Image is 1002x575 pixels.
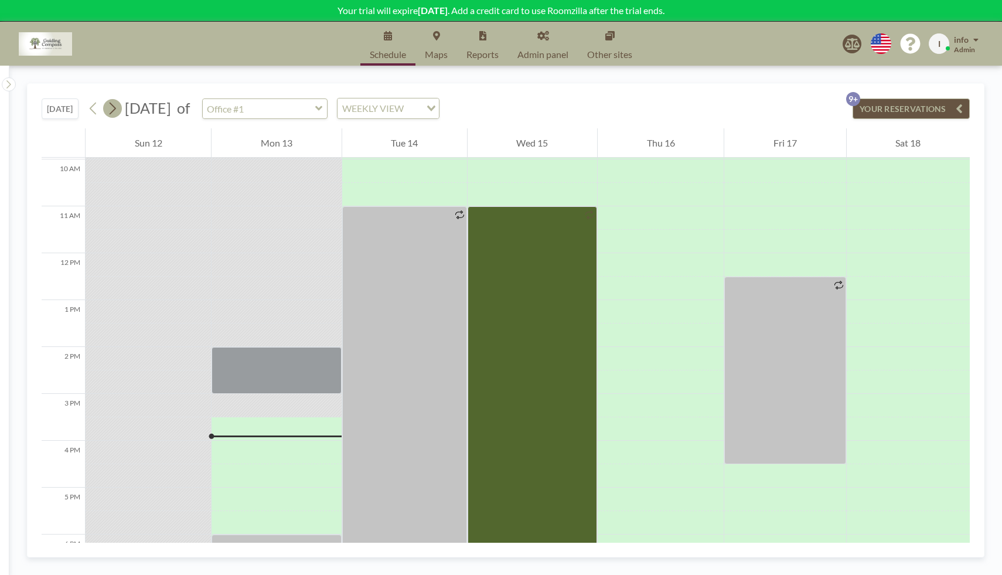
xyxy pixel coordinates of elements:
div: Tue 14 [342,128,467,158]
button: [DATE] [42,98,79,119]
div: 1 PM [42,300,85,347]
div: Search for option [338,98,439,118]
span: Admin panel [517,50,568,59]
input: Office #1 [203,99,315,118]
span: I [938,39,940,49]
div: 4 PM [42,441,85,488]
span: of [177,99,190,117]
span: Schedule [370,50,406,59]
p: 9+ [846,92,860,106]
div: 2 PM [42,347,85,394]
span: WEEKLY VIEW [340,101,406,116]
div: 10 AM [42,159,85,206]
span: Reports [466,50,499,59]
div: Wed 15 [468,128,597,158]
span: Admin [954,45,975,54]
input: Search for option [407,101,420,116]
span: info [954,35,969,45]
img: organization-logo [19,32,72,56]
a: Other sites [578,22,642,66]
a: Schedule [360,22,415,66]
div: Thu 16 [598,128,724,158]
div: 11 AM [42,206,85,253]
div: Sun 12 [86,128,211,158]
b: [DATE] [418,5,448,16]
div: Mon 13 [212,128,341,158]
button: YOUR RESERVATIONS9+ [853,98,970,119]
span: Other sites [587,50,632,59]
a: Maps [415,22,457,66]
div: Fri 17 [724,128,846,158]
div: Sat 18 [847,128,970,158]
a: Reports [457,22,508,66]
span: [DATE] [125,99,171,117]
div: 12 PM [42,253,85,300]
div: 3 PM [42,394,85,441]
a: Admin panel [508,22,578,66]
div: 5 PM [42,488,85,535]
span: Maps [425,50,448,59]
